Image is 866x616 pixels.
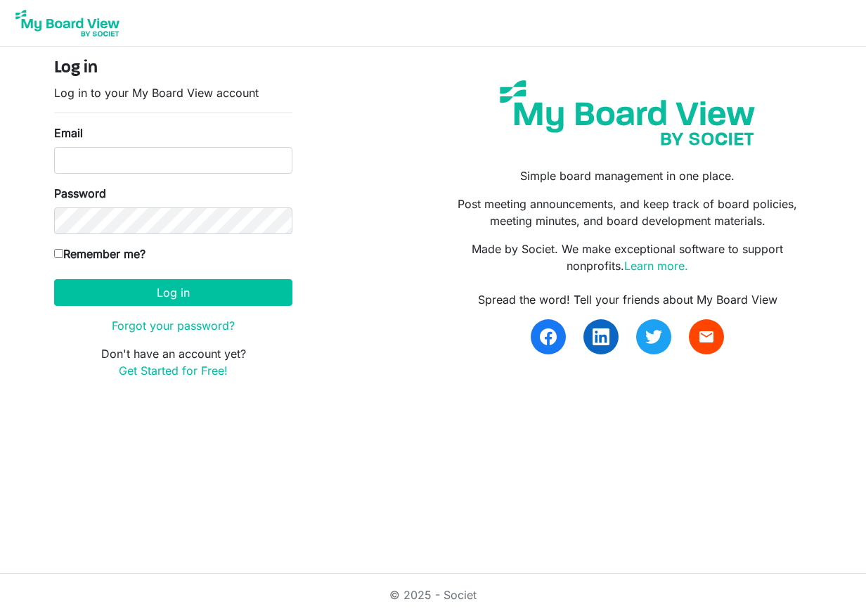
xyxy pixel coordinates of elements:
[54,84,292,101] p: Log in to your My Board View account
[593,328,609,345] img: linkedin.svg
[54,124,83,141] label: Email
[112,319,235,333] a: Forgot your password?
[54,249,63,258] input: Remember me?
[11,6,124,41] img: My Board View Logo
[389,588,477,602] a: © 2025 - Societ
[444,291,812,308] div: Spread the word! Tell your friends about My Board View
[489,70,765,156] img: my-board-view-societ.svg
[54,58,292,79] h4: Log in
[624,259,688,273] a: Learn more.
[54,279,292,306] button: Log in
[540,328,557,345] img: facebook.svg
[54,245,146,262] label: Remember me?
[689,319,724,354] a: email
[444,240,812,274] p: Made by Societ. We make exceptional software to support nonprofits.
[54,185,106,202] label: Password
[444,195,812,229] p: Post meeting announcements, and keep track of board policies, meeting minutes, and board developm...
[698,328,715,345] span: email
[645,328,662,345] img: twitter.svg
[54,345,292,379] p: Don't have an account yet?
[444,167,812,184] p: Simple board management in one place.
[119,364,228,378] a: Get Started for Free!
